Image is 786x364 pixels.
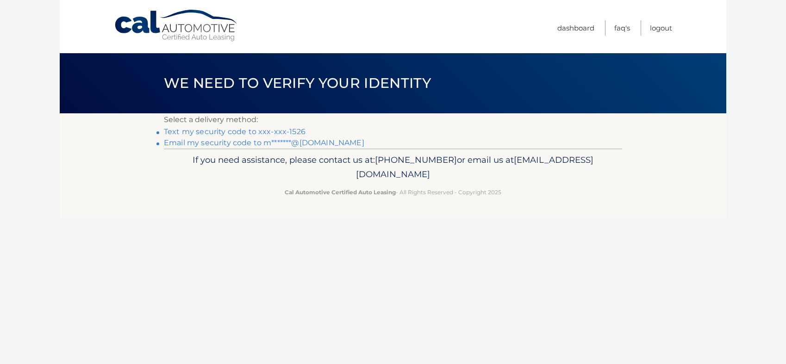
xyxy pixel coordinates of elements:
[375,154,457,165] span: [PHONE_NUMBER]
[170,187,616,197] p: - All Rights Reserved - Copyright 2025
[170,153,616,182] p: If you need assistance, please contact us at: or email us at
[164,113,622,126] p: Select a delivery method:
[557,20,594,36] a: Dashboard
[614,20,630,36] a: FAQ's
[650,20,672,36] a: Logout
[164,127,306,136] a: Text my security code to xxx-xxx-1526
[114,9,239,42] a: Cal Automotive
[285,189,396,196] strong: Cal Automotive Certified Auto Leasing
[164,74,431,92] span: We need to verify your identity
[164,138,364,147] a: Email my security code to m*******@[DOMAIN_NAME]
